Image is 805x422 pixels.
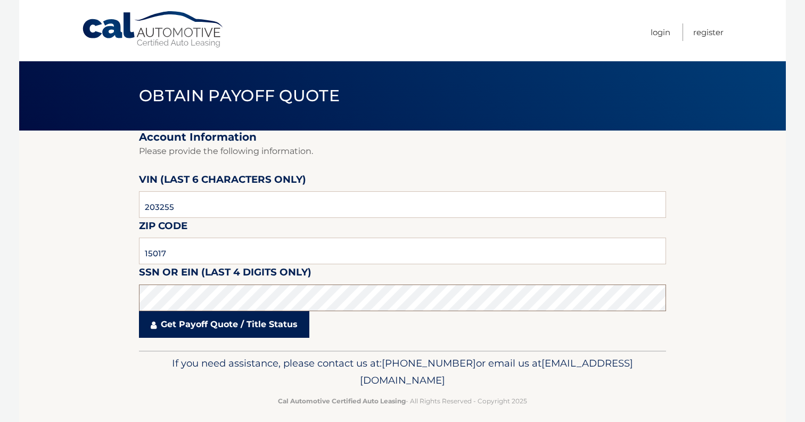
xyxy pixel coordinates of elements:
p: Please provide the following information. [139,144,666,159]
a: Cal Automotive [81,11,225,48]
span: [PHONE_NUMBER] [382,357,476,369]
label: Zip Code [139,218,187,238]
label: VIN (last 6 characters only) [139,172,306,191]
a: Login [651,23,670,41]
a: Register [693,23,724,41]
span: Obtain Payoff Quote [139,86,340,106]
p: - All Rights Reserved - Copyright 2025 [146,395,659,407]
p: If you need assistance, please contact us at: or email us at [146,355,659,389]
label: SSN or EIN (last 4 digits only) [139,264,311,284]
a: Get Payoff Quote / Title Status [139,311,309,338]
strong: Cal Automotive Certified Auto Leasing [278,397,406,405]
h2: Account Information [139,131,666,144]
